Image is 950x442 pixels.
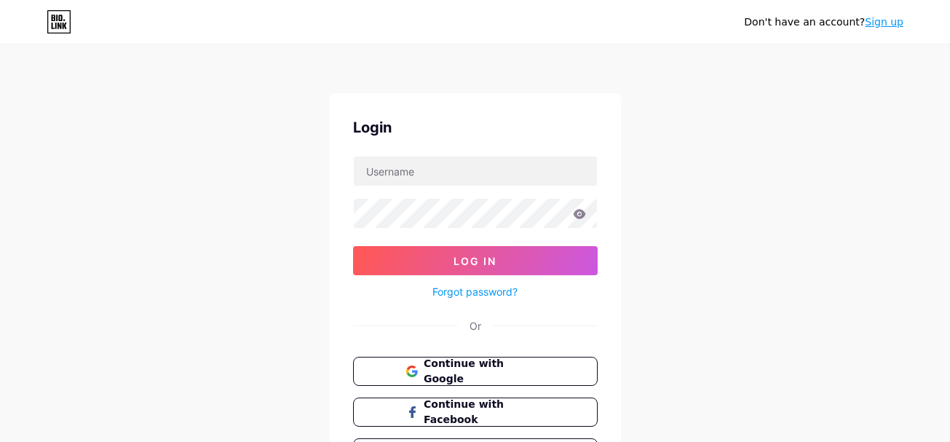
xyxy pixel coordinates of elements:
[353,398,598,427] button: Continue with Facebook
[353,117,598,138] div: Login
[744,15,903,30] div: Don't have an account?
[424,356,544,387] span: Continue with Google
[424,397,544,427] span: Continue with Facebook
[353,246,598,275] button: Log In
[454,255,496,267] span: Log In
[432,284,518,299] a: Forgot password?
[470,318,481,334] div: Or
[354,157,597,186] input: Username
[865,16,903,28] a: Sign up
[353,357,598,386] button: Continue with Google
